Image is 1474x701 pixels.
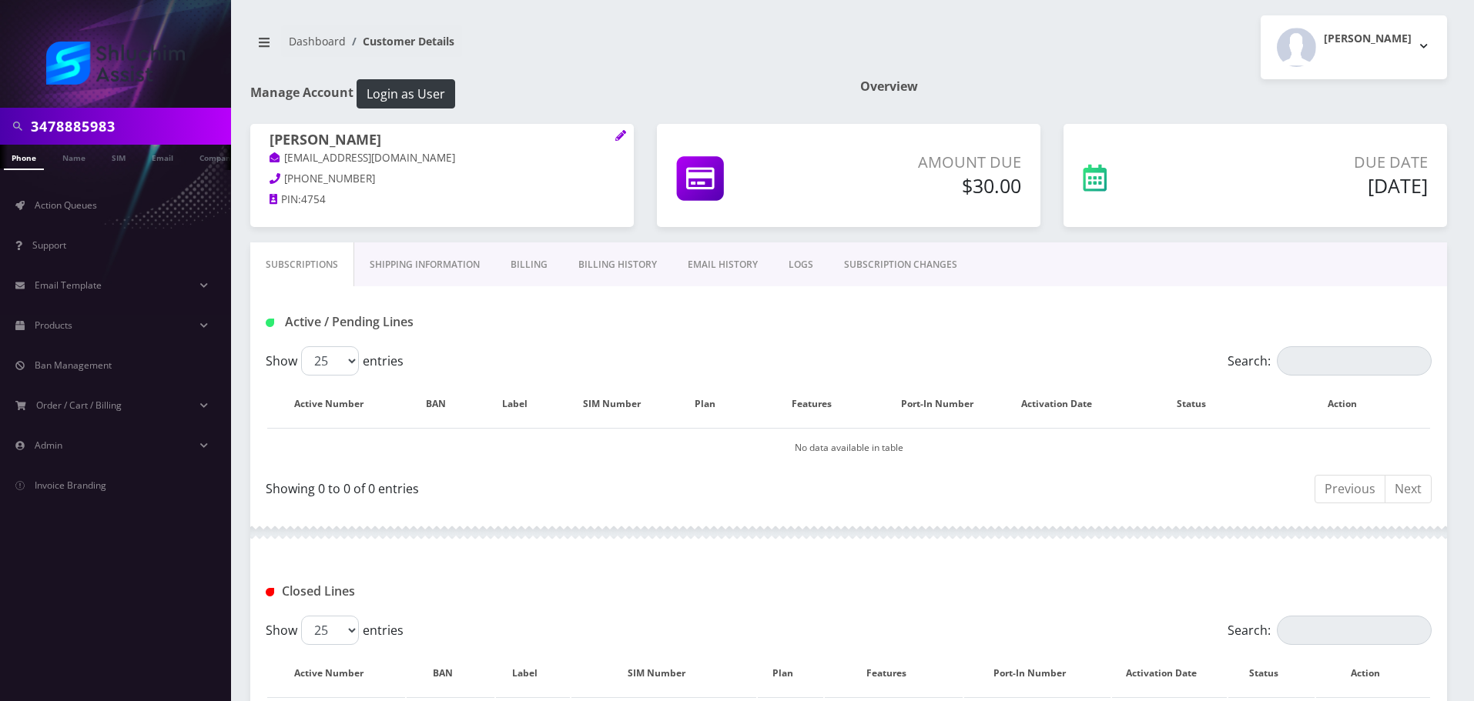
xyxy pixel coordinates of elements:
[1205,151,1428,174] p: Due Date
[250,25,837,69] nav: breadcrumb
[357,79,455,108] button: Login as User
[267,382,405,426] th: Active Number: activate to sort column ascending
[32,239,66,252] span: Support
[266,473,837,498] div: Showing 0 to 0 of 0 entries
[270,151,455,166] a: [EMAIL_ADDRESS][DOMAIN_NAME]
[672,242,773,287] a: EMAIL HISTORY
[266,584,639,599] h1: Closed Lines
[1261,15,1447,79] button: [PERSON_NAME]
[301,616,359,645] select: Showentries
[301,346,359,376] select: Showentries
[346,33,454,49] li: Customer Details
[289,34,346,48] a: Dashboard
[35,359,112,372] span: Ban Management
[495,242,563,287] a: Billing
[35,199,97,212] span: Action Queues
[35,439,62,452] span: Admin
[250,242,354,287] a: Subscriptions
[676,382,749,426] th: Plan: activate to sort column ascending
[250,79,837,108] h1: Manage Account
[565,382,675,426] th: SIM Number: activate to sort column ascending
[35,319,72,332] span: Products
[407,382,480,426] th: BAN: activate to sort column ascending
[266,588,274,596] img: Closed Lines
[964,651,1111,696] th: Port-In Number: activate to sort column ascending
[860,79,1447,94] h1: Overview
[266,346,404,376] label: Show entries
[267,428,1430,467] td: No data available in table
[1205,174,1428,197] h5: [DATE]
[1000,382,1128,426] th: Activation Date: activate to sort column ascending
[1228,346,1432,376] label: Search:
[31,112,227,141] input: Search in Company
[354,242,495,287] a: Shipping Information
[104,145,133,169] a: SIM
[4,145,44,170] a: Phone
[1269,382,1430,426] th: Action: activate to sort column ascending
[496,651,570,696] th: Label: activate to sort column ascending
[36,399,122,412] span: Order / Cart / Billing
[144,145,181,169] a: Email
[266,616,404,645] label: Show entries
[481,382,564,426] th: Label: activate to sort column ascending
[55,145,93,169] a: Name
[1228,616,1432,645] label: Search:
[1277,346,1432,376] input: Search:
[35,279,102,292] span: Email Template
[353,84,455,101] a: Login as User
[284,172,375,185] span: [PHONE_NUMBER]
[1324,32,1412,45] h2: [PERSON_NAME]
[301,192,326,206] span: 4754
[563,242,672,287] a: Billing History
[1316,651,1430,696] th: Action : activate to sort column ascending
[829,151,1021,174] p: Amount Due
[758,651,823,696] th: Plan: activate to sort column ascending
[1315,475,1385,503] a: Previous
[1228,651,1315,696] th: Status: activate to sort column ascending
[266,315,639,329] h1: Active / Pending Lines
[829,242,973,287] a: SUBSCRIPTION CHANGES
[270,192,301,208] a: PIN:
[1112,651,1226,696] th: Activation Date: activate to sort column ascending
[1130,382,1268,426] th: Status: activate to sort column ascending
[407,651,494,696] th: BAN: activate to sort column ascending
[571,651,757,696] th: SIM Number: activate to sort column ascending
[266,319,274,327] img: Active / Pending Lines
[192,145,243,169] a: Company
[890,382,1000,426] th: Port-In Number: activate to sort column ascending
[1385,475,1432,503] a: Next
[270,132,615,150] h1: [PERSON_NAME]
[267,651,405,696] th: Active Number: activate to sort column descending
[773,242,829,287] a: LOGS
[829,174,1021,197] h5: $30.00
[46,42,185,85] img: Shluchim Assist
[1277,616,1432,645] input: Search:
[35,479,106,492] span: Invoice Branding
[751,382,889,426] th: Features: activate to sort column ascending
[825,651,963,696] th: Features: activate to sort column ascending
